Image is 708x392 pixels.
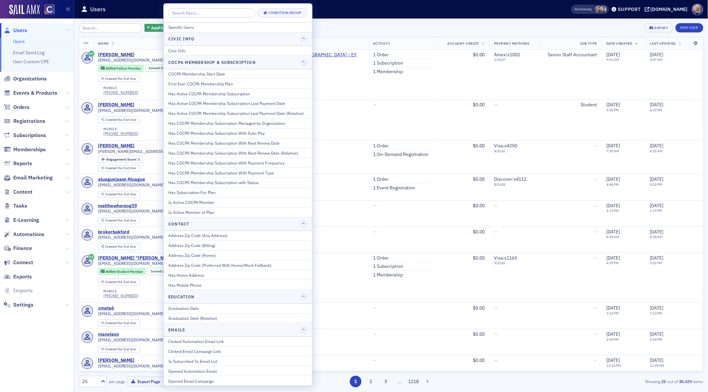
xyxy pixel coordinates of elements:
[4,231,44,238] a: Automations
[144,24,172,32] button: AddFilter
[606,182,619,187] time: 4:46 PM
[4,27,27,34] a: Users
[98,203,137,209] a: matthewherzog19
[136,103,250,107] div: USR-14032718
[98,143,135,149] a: [PERSON_NAME]
[168,120,307,126] div: Has COCPA Membership Subscription Managed by Organization
[164,158,312,168] button: Has COCPA Membership Subscription With Payment Frequency
[650,208,663,213] time: 1:19 PM
[117,66,141,71] span: Fellow Member
[164,250,312,260] button: Address Zip Code (Home)
[168,150,307,156] div: Has COCPA Membership Subscription With Next Renew Date (Relative)
[606,143,620,149] span: [DATE]
[106,269,117,274] span: Active
[98,331,119,337] a: manelson
[105,321,124,325] span: Created Via :
[473,255,485,261] span: $0.00
[4,202,27,210] a: Tasks
[164,128,312,138] button: Has COCPA Membership Subscription With Auto-Pay
[494,149,534,153] span: 4 / 2030
[168,315,307,321] div: Graduation Date (Relative)
[98,176,145,182] a: aluaguejason Aluague
[650,255,664,261] span: [DATE]
[148,66,161,70] span: Joined :
[98,311,165,316] span: [EMAIL_ADDRESS][DOMAIN_NAME]
[164,177,312,187] button: Has COCPA Membership Subscription with Status
[98,305,114,311] a: cmata6
[4,146,46,153] a: Memberships
[606,108,619,112] time: 5:56 PM
[473,102,485,108] span: $0.00
[98,235,165,240] span: [EMAIL_ADDRESS][DOMAIN_NAME]
[164,304,312,313] button: Graduation Date
[13,231,44,238] span: Automations
[13,146,46,153] span: Memberships
[650,311,663,316] time: 3:10 PM
[98,229,130,235] div: brokerbakford
[164,356,312,366] button: Is Subscribed To Email List
[618,6,641,12] div: Support
[131,230,250,234] div: USR-14031199
[650,143,664,149] span: [DATE]
[575,7,592,12] span: Viewing
[109,378,125,384] label: per page
[494,52,520,58] span: Amex : x1002
[164,98,312,108] button: Has Active COCPA Membership Subscription Last Payment Date
[373,143,389,149] a: 1 Order
[98,102,135,108] div: [PERSON_NAME]
[13,160,32,167] span: Reports
[105,167,136,170] div: End User
[544,102,597,108] div: Student
[4,118,45,125] a: Registrations
[168,24,307,30] div: Specific Users
[494,229,498,235] span: —
[494,261,534,265] span: 9 / 2026
[13,301,33,309] span: Settings
[168,179,307,185] div: Has COCPA Membership Subscription with Status
[98,358,135,364] div: [PERSON_NAME]
[373,176,389,182] a: 1 Order
[4,273,32,280] a: Exports
[168,160,307,166] div: Has COCPA Membership Subscription With Payment Frequency
[168,48,307,54] div: Civic Info
[105,321,136,325] div: End User
[164,280,312,290] button: Has Mobile Phone
[544,52,597,58] div: Senior Staff Accountant
[373,69,403,75] a: 1 Membership
[98,165,140,172] div: Created Via: End User
[98,108,165,113] span: [EMAIL_ADDRESS][DOMAIN_NAME]
[98,261,165,266] span: [EMAIL_ADDRESS][DOMAIN_NAME]
[98,149,197,154] span: [PERSON_NAME][EMAIL_ADDRESS][DOMAIN_NAME]
[373,229,377,235] span: —
[168,81,307,87] div: First Ever COCPA Membership Plan
[4,160,32,167] a: Reports
[606,149,619,153] time: 7:20 AM
[163,269,173,273] span: [DATE]
[168,189,307,195] div: Has Subscription For Plan
[593,176,597,182] span: —
[373,152,428,158] a: 1 On-Demand Registration
[105,280,124,284] span: Created Via :
[650,182,663,187] time: 4:52 PM
[650,176,664,182] span: [DATE]
[350,376,361,387] button: 1
[164,197,312,207] button: Is Active COCPA Member
[98,116,140,123] div: Created Via: End User
[13,273,32,280] span: Exports
[98,217,140,224] div: Created Via: End User
[606,261,619,265] time: 4:59 PM
[606,52,620,58] span: [DATE]
[168,232,307,238] div: Address Zip Code (Any Address)
[494,41,529,46] span: Payment Methods
[168,36,194,42] h4: Civic Info
[138,204,250,208] div: USR-14031623
[164,88,312,98] button: Has Active COCPA Membership Subscription
[380,376,392,387] button: 3
[650,203,664,209] span: [DATE]
[164,108,312,118] button: Has Active COCPA Membership Subscription Last Payment Date (Relative)
[44,4,55,15] img: SailAMX
[164,346,312,356] button: Clicked Email Campaign Link
[593,255,597,261] span: —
